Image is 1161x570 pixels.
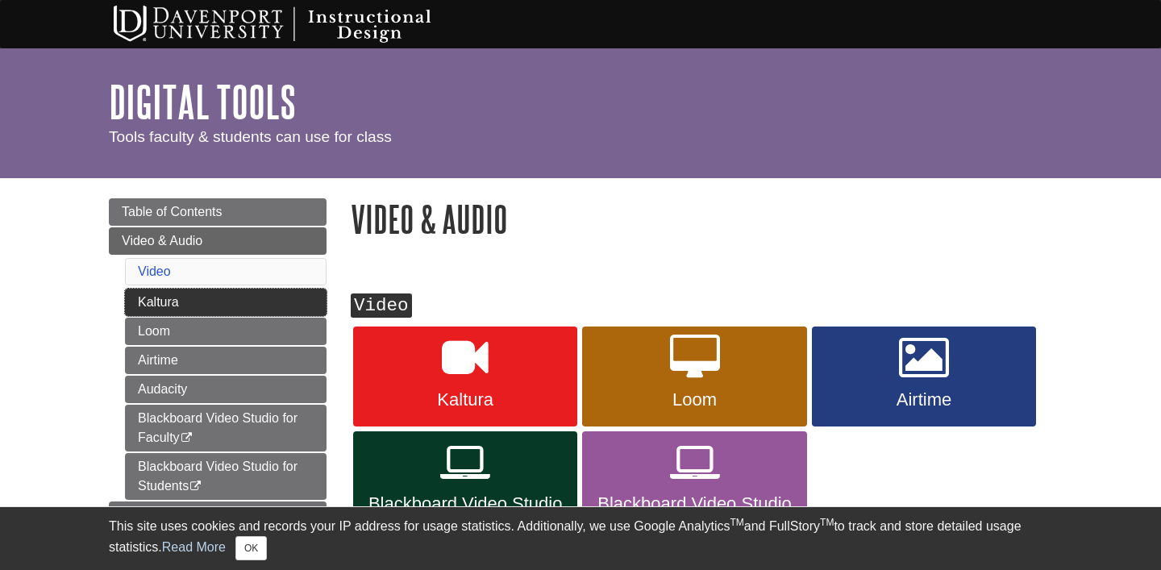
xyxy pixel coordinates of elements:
[122,234,202,248] span: Video & Audio
[125,347,327,374] a: Airtime
[162,540,226,554] a: Read More
[365,389,565,410] span: Kaltura
[353,431,577,552] a: Blackboard Video Studio for Faculty
[594,389,794,410] span: Loom
[351,198,1052,239] h1: Video & Audio
[353,327,577,426] a: Kaltura
[109,77,296,127] a: Digital Tools
[125,318,327,345] a: Loom
[582,431,806,552] a: Blackboard Video Studio for Students
[122,205,223,218] span: Table of Contents
[125,376,327,403] a: Audacity
[109,501,327,529] a: Virtual Classroom
[365,493,565,535] span: Blackboard Video Studio for Faculty
[824,389,1024,410] span: Airtime
[125,405,327,451] a: Blackboard Video Studio for Faculty
[101,4,488,44] img: Davenport University Instructional Design
[351,293,412,318] kbd: Video
[138,264,171,278] a: Video
[109,227,327,255] a: Video & Audio
[125,453,327,500] a: Blackboard Video Studio for Students
[730,517,743,528] sup: TM
[582,327,806,426] a: Loom
[189,481,202,492] i: This link opens in a new window
[820,517,834,528] sup: TM
[125,289,327,316] a: Kaltura
[812,327,1036,426] a: Airtime
[180,433,193,443] i: This link opens in a new window
[594,493,794,535] span: Blackboard Video Studio for Students
[235,536,267,560] button: Close
[109,198,327,226] a: Table of Contents
[109,128,392,145] span: Tools faculty & students can use for class
[109,517,1052,560] div: This site uses cookies and records your IP address for usage statistics. Additionally, we use Goo...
